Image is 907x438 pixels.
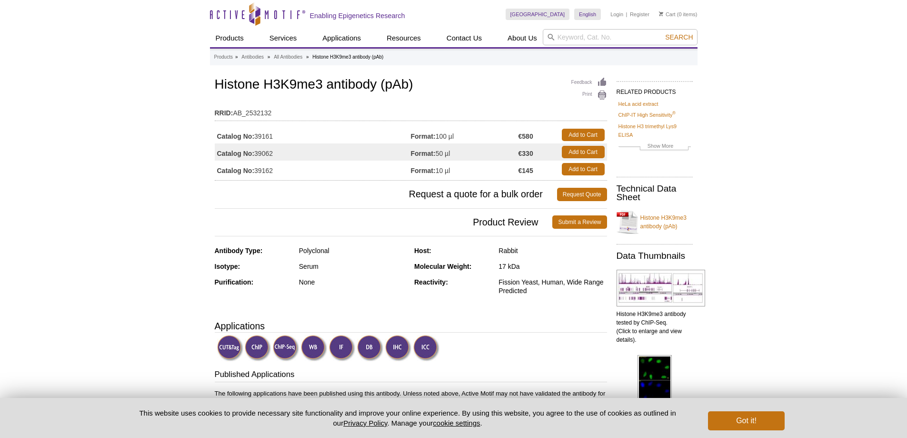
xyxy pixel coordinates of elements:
button: Search [662,33,696,41]
img: CUT&Tag Validated [217,335,243,361]
li: | [626,9,628,20]
a: Feedback [571,77,607,88]
a: All Antibodies [274,53,302,61]
div: Rabbit [498,246,607,255]
strong: Antibody Type: [215,247,263,255]
h3: Applications [215,319,607,333]
a: ChIP-IT High Sensitivity® [618,111,676,119]
img: ChIP-Seq Validated [273,335,299,361]
button: Got it! [708,411,784,430]
img: Your Cart [659,11,663,16]
a: HeLa acid extract [618,100,658,108]
a: Add to Cart [562,146,605,158]
td: AB_2532132 [215,103,607,118]
strong: Reactivity: [414,278,448,286]
a: Antibodies [241,53,264,61]
a: Add to Cart [562,163,605,175]
img: Histone H3K9me3 antibody tested by ChIP-Seq. [617,270,705,306]
a: Request Quote [557,188,607,201]
td: 39161 [215,126,411,143]
a: [GEOGRAPHIC_DATA] [506,9,570,20]
span: Search [665,33,693,41]
a: Histone H3 trimethyl Lys9 ELISA [618,122,691,139]
td: 100 µl [411,126,518,143]
a: Print [571,90,607,101]
img: Immunofluorescence Validated [329,335,355,361]
strong: Catalog No: [217,149,255,158]
li: » [268,54,270,60]
a: Products [210,29,249,47]
h3: Published Applications [215,369,607,382]
a: Register [630,11,649,18]
a: Add to Cart [562,129,605,141]
li: » [306,54,309,60]
strong: Isotype: [215,263,240,270]
span: Product Review [215,215,553,229]
a: Contact Us [441,29,488,47]
p: This website uses cookies to provide necessary site functionality and improve your online experie... [123,408,693,428]
strong: Format: [411,132,436,141]
a: English [574,9,601,20]
a: Cart [659,11,676,18]
h2: Enabling Epigenetics Research [310,11,405,20]
img: Western Blot Validated [301,335,327,361]
img: Immunohistochemistry Validated [385,335,411,361]
a: About Us [502,29,543,47]
h2: Technical Data Sheet [617,184,693,202]
div: Fission Yeast, Human, Wide Range Predicted [498,278,607,295]
div: Serum [299,262,407,271]
h2: RELATED PRODUCTS [617,81,693,98]
button: cookie settings [433,419,480,427]
li: (0 items) [659,9,698,20]
span: Request a quote for a bulk order [215,188,557,201]
div: Polyclonal [299,246,407,255]
img: Dot Blot Validated [357,335,383,361]
img: Histone H3K9me3 antibody (pAb) tested by immunofluorescence. [638,355,672,429]
p: Histone H3K9me3 antibody tested by ChIP-Seq. (Click to enlarge and view details). [617,310,693,344]
strong: €580 [518,132,533,141]
a: Histone H3K9me3 antibody (pAb) [617,208,693,236]
img: ChIP Validated [245,335,271,361]
strong: €330 [518,149,533,158]
strong: RRID: [215,109,233,117]
td: 50 µl [411,143,518,161]
td: 10 µl [411,161,518,178]
a: Services [264,29,303,47]
div: 17 kDa [498,262,607,271]
strong: Molecular Weight: [414,263,471,270]
a: Submit a Review [552,215,607,229]
img: Immunocytochemistry Validated [413,335,439,361]
h1: Histone H3K9me3 antibody (pAb) [215,77,607,93]
td: 39162 [215,161,411,178]
a: Products [214,53,233,61]
a: Show More [618,142,691,153]
a: Login [610,11,623,18]
input: Keyword, Cat. No. [543,29,698,45]
strong: Format: [411,166,436,175]
sup: ® [672,111,676,116]
a: Resources [381,29,427,47]
h2: Data Thumbnails [617,252,693,260]
strong: €145 [518,166,533,175]
td: 39062 [215,143,411,161]
a: Applications [317,29,367,47]
li: » [235,54,238,60]
strong: Format: [411,149,436,158]
strong: Purification: [215,278,254,286]
li: Histone H3K9me3 antibody (pAb) [312,54,383,60]
a: Privacy Policy [343,419,387,427]
strong: Catalog No: [217,166,255,175]
strong: Catalog No: [217,132,255,141]
div: None [299,278,407,286]
strong: Host: [414,247,431,255]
